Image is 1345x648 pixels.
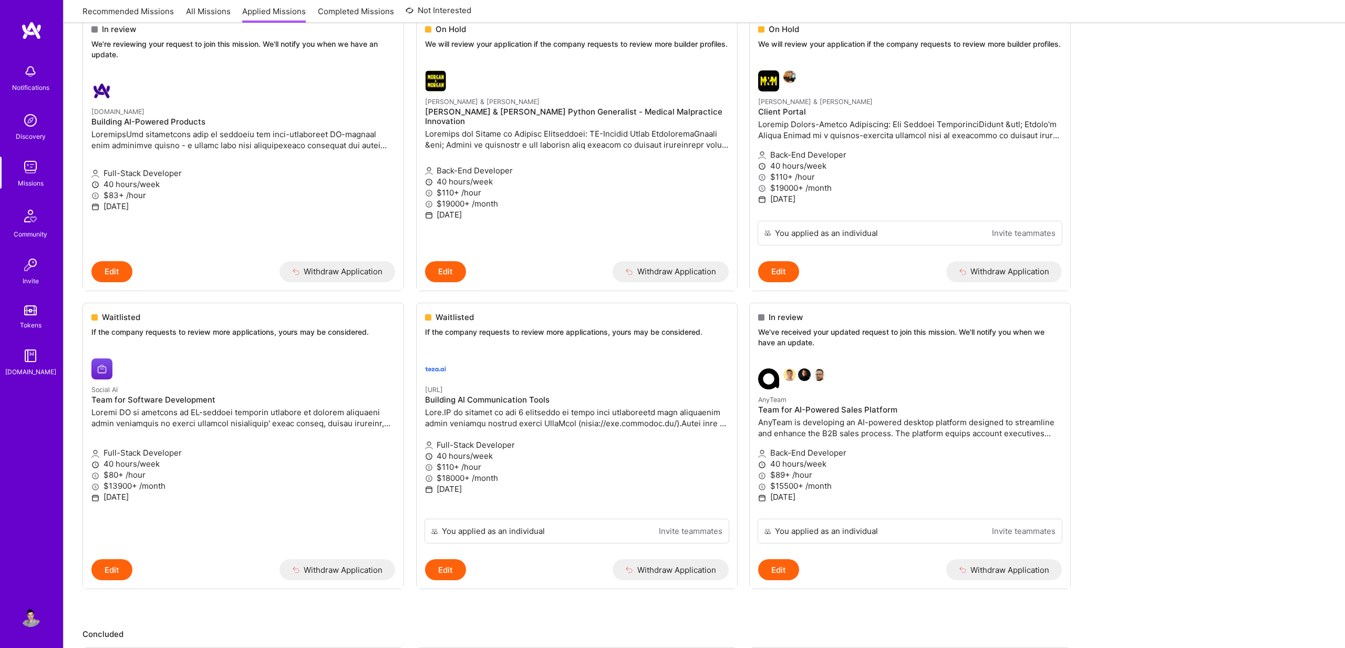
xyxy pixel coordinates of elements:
[17,606,44,627] a: User Avatar
[91,117,395,127] h4: Building AI-Powered Products
[425,484,729,495] p: [DATE]
[758,469,1062,480] p: $89+ /hour
[758,368,779,389] img: AnyTeam company logo
[758,107,1062,117] h4: Client Portal
[280,559,396,580] button: Withdraw Application
[758,483,766,491] i: icon MoneyGray
[186,6,231,23] a: All Missions
[20,320,42,331] div: Tokens
[758,196,766,203] i: icon Calendar
[425,327,729,337] p: If the company requests to review more applications, yours may be considered.
[91,190,395,201] p: $83+ /hour
[425,128,729,150] p: Loremips dol Sitame co Adipisc Elitseddoei: TE-Incidid Utlab EtdoloremaGnaali &eni; Admini ve qui...
[24,305,37,315] img: tokens
[91,458,395,469] p: 40 hours/week
[758,494,766,502] i: icon Calendar
[425,464,433,471] i: icon MoneyGray
[425,439,729,450] p: Full-Stack Developer
[758,39,1062,49] p: We will review your application if the company requests to review more builder profiles.
[102,24,136,35] span: In review
[20,606,41,627] img: User Avatar
[783,368,796,381] img: Souvik Basu
[659,526,722,537] a: Invite teammates
[14,229,47,240] div: Community
[102,312,140,323] span: Waitlisted
[436,312,474,323] span: Waitlisted
[758,151,766,159] i: icon Applicant
[91,450,99,458] i: icon Applicant
[20,345,41,366] img: guide book
[21,21,42,40] img: logo
[91,461,99,469] i: icon Clock
[318,6,394,23] a: Completed Missions
[91,261,132,282] button: Edit
[91,201,395,212] p: [DATE]
[91,469,395,480] p: $80+ /hour
[91,480,395,491] p: $13900+ /month
[425,452,433,460] i: icon Clock
[83,350,403,560] a: Social AI company logoSocial AITeam for Software DevelopmentLoremi DO si ametcons ad EL-seddoei t...
[798,368,811,381] img: James Touhey
[91,39,395,59] p: We're reviewing your request to join this mission. We'll notify you when we have an update.
[769,24,799,35] span: On Hold
[91,494,99,502] i: icon Calendar
[946,261,1062,282] button: Withdraw Application
[91,447,395,458] p: Full-Stack Developer
[406,4,471,23] a: Not Interested
[813,368,825,381] img: Grzegorz Wróblewski
[758,396,787,404] small: AnyTeam
[91,170,99,178] i: icon Applicant
[425,358,446,379] img: teza.ai company logo
[91,203,99,211] i: icon Calendar
[758,184,766,192] i: icon MoneyGray
[425,176,729,187] p: 40 hours/week
[758,70,779,91] img: Morgan & Morgan company logo
[425,39,729,49] p: We will review your application if the company requests to review more builder profiles.
[91,395,395,405] h4: Team for Software Development
[16,131,46,142] div: Discovery
[5,366,56,377] div: [DOMAIN_NAME]
[91,168,395,179] p: Full-Stack Developer
[769,312,803,323] span: In review
[425,450,729,461] p: 40 hours/week
[750,360,1070,519] a: AnyTeam company logoSouvik BasuJames TouheyGrzegorz WróblewskiAnyTeamTeam for AI-Powered Sales Pl...
[758,461,766,469] i: icon Clock
[758,171,1062,182] p: $110+ /hour
[417,350,737,519] a: teza.ai company logo[URL]Building AI Communication ToolsLore.IP do sitamet co adi 6 elitseddo ei ...
[436,24,466,35] span: On Hold
[425,211,433,219] i: icon Calendar
[758,182,1062,193] p: $19000+ /month
[758,405,1062,415] h4: Team for AI-Powered Sales Platform
[425,386,443,394] small: [URL]
[425,461,729,472] p: $110+ /hour
[425,178,433,186] i: icon Clock
[425,167,433,175] i: icon Applicant
[758,119,1062,141] p: Loremip Dolors-Ametco Adipiscing: Eli Seddoei TemporinciDidunt &utl; Etdolo'm Aliqua Enimad mi v ...
[425,261,466,282] button: Edit
[18,178,44,189] div: Missions
[20,254,41,275] img: Invite
[613,261,729,282] button: Withdraw Application
[750,62,1070,221] a: Morgan & Morgan company logoGabriel Taveira[PERSON_NAME] & [PERSON_NAME]Client PortalLoremip Dolo...
[758,458,1062,469] p: 40 hours/week
[758,480,1062,491] p: $15500+ /month
[425,407,729,429] p: Lore.IP do sitamet co adi 6 elitseddo ei tempo inci utlaboreetd magn aliquaenim admin veniamqu no...
[91,108,144,116] small: [DOMAIN_NAME]
[758,559,799,580] button: Edit
[82,6,174,23] a: Recommended Missions
[758,417,1062,439] p: AnyTeam is developing an AI-powered desktop platform designed to streamline and enhance the B2B s...
[775,228,878,239] div: You applied as an individual
[613,559,729,580] button: Withdraw Application
[417,62,737,261] a: Morgan & Morgan company logo[PERSON_NAME] & [PERSON_NAME][PERSON_NAME] & [PERSON_NAME] Python Gen...
[91,358,112,379] img: Social AI company logo
[425,395,729,405] h4: Building AI Communication Tools
[20,61,41,82] img: bell
[425,209,729,220] p: [DATE]
[946,559,1062,580] button: Withdraw Application
[758,173,766,181] i: icon MoneyGray
[18,203,43,229] img: Community
[91,472,99,480] i: icon MoneyGray
[425,486,433,493] i: icon Calendar
[425,559,466,580] button: Edit
[242,6,306,23] a: Applied Missions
